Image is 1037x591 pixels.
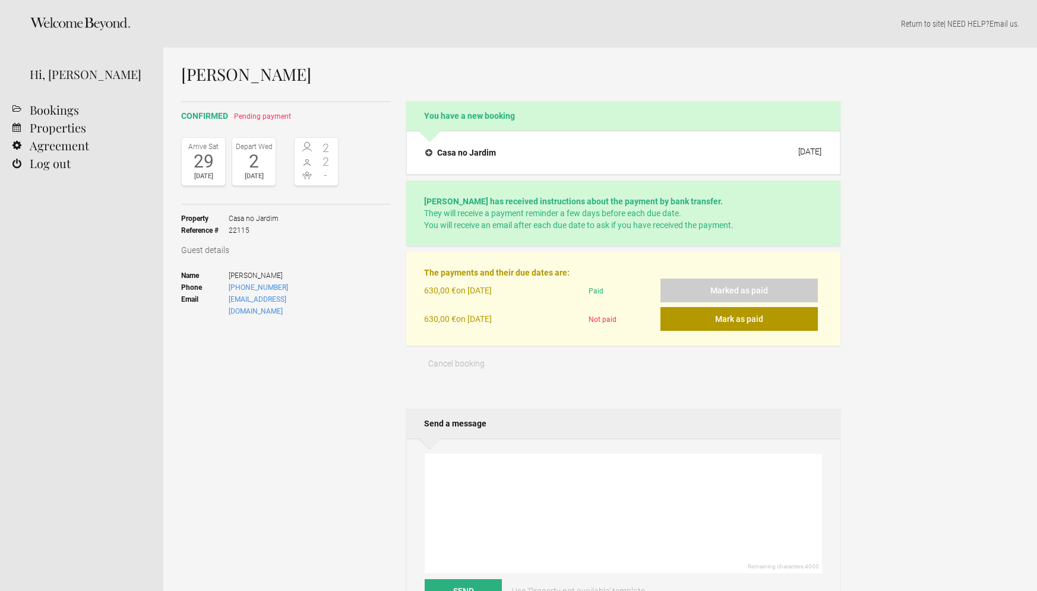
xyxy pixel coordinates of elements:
h2: You have a new booking [406,101,840,131]
div: on [DATE] [424,307,583,331]
strong: Name [181,270,229,282]
div: Not paid [584,307,660,331]
a: [EMAIL_ADDRESS][DOMAIN_NAME] [229,295,286,315]
span: 22115 [229,225,279,236]
button: Casa no Jardim [DATE] [416,140,831,165]
p: | NEED HELP? . [181,18,1019,30]
a: Email us [989,19,1017,29]
span: - [317,169,336,181]
p: They will receive a payment reminder a few days before each due date. You will receive an email a... [424,195,823,231]
span: Cancel booking [428,359,485,368]
button: Cancel booking [406,352,507,375]
span: 2 [317,142,336,154]
h3: Guest details [181,244,390,256]
span: 2 [317,156,336,167]
div: [DATE] [185,170,222,182]
span: [PERSON_NAME] [229,270,339,282]
strong: [PERSON_NAME] has received instructions about the payment by bank transfer. [424,197,723,206]
div: [DATE] [798,147,821,156]
a: [PHONE_NUMBER] [229,283,288,292]
strong: Phone [181,282,229,293]
strong: Email [181,293,229,317]
h1: [PERSON_NAME] [181,65,840,83]
span: Casa no Jardim [229,213,279,225]
div: Paid [584,279,660,307]
h2: Send a message [406,409,840,438]
strong: The payments and their due dates are: [424,268,570,277]
div: 29 [185,153,222,170]
strong: Property [181,213,229,225]
div: Depart Wed [235,141,273,153]
div: Hi, [PERSON_NAME] [30,65,146,83]
div: Arrive Sat [185,141,222,153]
a: Return to site [901,19,944,29]
button: Marked as paid [660,279,818,302]
flynt-currency: 630,00 € [424,286,456,295]
strong: Reference # [181,225,229,236]
h4: Casa no Jardim [425,147,496,159]
div: 2 [235,153,273,170]
h2: confirmed [181,110,390,122]
button: Mark as paid [660,307,818,331]
div: [DATE] [235,170,273,182]
div: on [DATE] [424,279,583,307]
span: Pending payment [234,112,291,121]
flynt-currency: 630,00 € [424,314,456,324]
